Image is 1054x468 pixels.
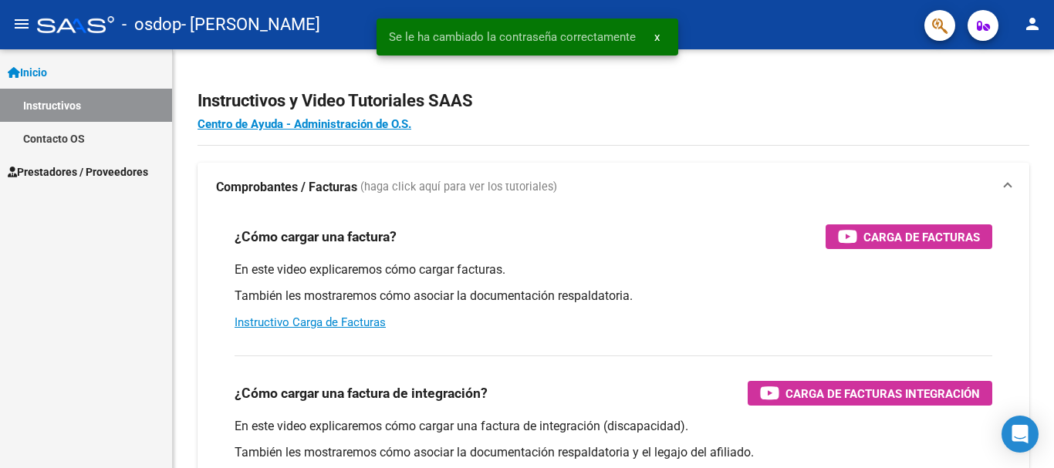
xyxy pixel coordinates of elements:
[863,227,980,247] span: Carga de Facturas
[785,384,980,403] span: Carga de Facturas Integración
[8,163,148,180] span: Prestadores / Proveedores
[8,64,47,81] span: Inicio
[235,226,397,247] h3: ¿Cómo cargar una factura?
[235,261,992,278] p: En este video explicaremos cómo cargar facturas.
[1002,416,1039,453] div: Open Intercom Messenger
[642,23,672,51] button: x
[235,315,386,329] a: Instructivo Carga de Facturas
[12,15,31,33] mat-icon: menu
[235,444,992,461] p: También les mostraremos cómo asociar la documentación respaldatoria y el legajo del afiliado.
[748,381,992,406] button: Carga de Facturas Integración
[654,30,660,44] span: x
[198,117,411,131] a: Centro de Ayuda - Administración de O.S.
[235,418,992,435] p: En este video explicaremos cómo cargar una factura de integración (discapacidad).
[198,86,1029,116] h2: Instructivos y Video Tutoriales SAAS
[1023,15,1042,33] mat-icon: person
[235,382,488,404] h3: ¿Cómo cargar una factura de integración?
[826,224,992,249] button: Carga de Facturas
[181,8,320,42] span: - [PERSON_NAME]
[198,163,1029,212] mat-expansion-panel-header: Comprobantes / Facturas (haga click aquí para ver los tutoriales)
[122,8,181,42] span: - osdop
[235,288,992,305] p: También les mostraremos cómo asociar la documentación respaldatoria.
[216,179,357,196] strong: Comprobantes / Facturas
[389,29,636,45] span: Se le ha cambiado la contraseña correctamente
[360,179,557,196] span: (haga click aquí para ver los tutoriales)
